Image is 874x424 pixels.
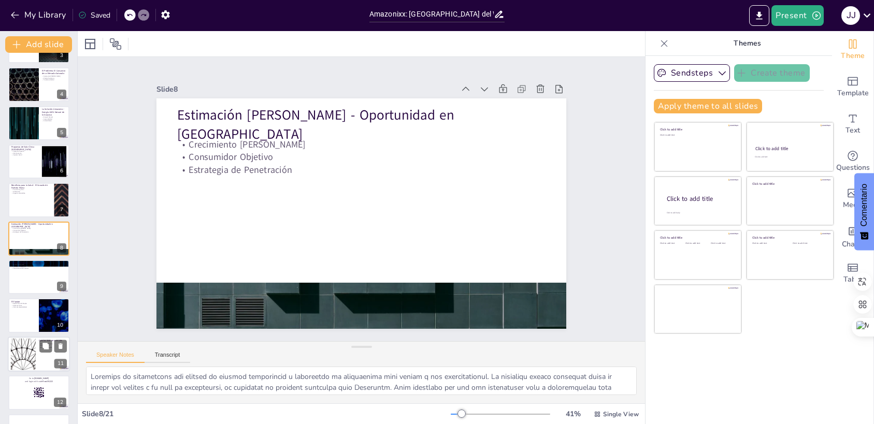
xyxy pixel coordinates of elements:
p: Diferenciación [11,152,39,154]
p: Estimación [PERSON_NAME] - Oportunidad en [GEOGRAPHIC_DATA] [11,223,66,228]
span: Questions [836,162,870,173]
div: 9 [57,282,66,291]
button: Present [771,5,823,26]
div: J J [841,6,860,25]
p: El Problema: El Cansancio de un Mercado Saturado [42,69,66,75]
p: Consumidor Objetivo [11,229,66,231]
div: 4 [57,90,66,99]
div: 3 [57,51,66,60]
div: Add a table [832,255,873,292]
div: Layout [82,36,98,52]
div: 5 [8,106,69,140]
p: Modelo de Negocio y Canales de Venta [11,261,66,265]
p: Digestión Saludable [11,193,51,195]
button: Export to PowerPoint [749,5,769,26]
p: Themes [672,31,822,56]
p: Beneficios para la Salud - El Corazón de Nuestra Marca [11,184,51,189]
button: Duplicate Slide [39,340,52,352]
span: Template [837,87,869,99]
span: Table [843,274,862,285]
div: Add ready made slides [832,68,873,106]
div: 10 [8,298,69,332]
button: Transcript [145,352,191,363]
p: Energía Natural [42,116,66,118]
button: Apply theme to all slides [654,99,762,113]
div: Click to add text [711,242,734,245]
div: 6 [57,166,66,176]
p: Crecimiento [PERSON_NAME] [11,227,66,229]
p: Estimación [PERSON_NAME] - Oportunidad en [GEOGRAPHIC_DATA] [162,215,531,329]
div: Click to add text [685,242,709,245]
p: Visión de Escalabilidad [11,306,36,308]
p: Impacto Social [11,154,39,156]
div: 7 [57,205,66,214]
span: Position [109,38,122,50]
p: Categoría Superior [11,150,39,152]
button: Delete Slide [54,340,67,352]
p: Posicionamiento Premium [11,268,66,270]
div: 12 [54,398,66,407]
p: Experiencia del Equipo [11,302,36,304]
button: J J [841,5,860,26]
p: Propuesta de Valor Única ([GEOGRAPHIC_DATA]) [11,145,39,151]
p: Estrategia de Penetración [11,231,66,233]
div: 4 [8,67,69,101]
strong: [DOMAIN_NAME] [34,377,49,380]
p: Proyección de ROI [39,346,67,348]
p: Alianzas Estratégicas [11,266,66,268]
button: Sendsteps [654,64,730,82]
div: 10 [54,320,66,330]
div: Change the overall theme [832,31,873,68]
div: 7 [8,183,69,217]
div: 9 [8,260,69,294]
p: Oportunidad de Inversión [39,339,67,342]
p: Modelo B2B y B2C [11,264,66,266]
div: Saved [78,10,110,20]
div: Click to add title [755,145,824,152]
div: Click to add text [752,242,785,245]
textarea: Loremips do sitametcons adi elitsed do eiusmod temporincid u laboreetdo ma aliquaenima mini venia... [86,367,637,395]
p: Uso de Fondos [39,344,67,346]
p: and login with code [11,380,66,383]
div: Click to add title [660,236,734,240]
p: Go to [11,377,66,381]
button: Comentarios - Mostrar encuesta [854,173,874,251]
div: Click to add text [660,242,683,245]
button: Create theme [734,64,810,82]
div: Click to add title [752,181,826,185]
button: Speaker Notes [86,352,145,363]
button: Add slide [5,36,72,53]
span: Theme [841,50,865,62]
div: Add images, graphics, shapes or video [832,180,873,217]
p: Consumidor Objetivo [171,196,535,285]
div: 11 [8,337,70,372]
p: Efectos Negativos [42,77,66,79]
button: My Library [8,7,70,23]
p: Ronda de Inversión [39,343,67,345]
div: Slide 8 [247,283,540,354]
div: 12 [8,375,69,410]
div: 6 [8,144,69,179]
input: Insert title [369,7,494,22]
div: 11 [54,359,67,368]
div: 5 [57,128,66,137]
p: Función Cognitiva [11,189,51,191]
p: Estrategia de Penetración [174,183,537,272]
font: Comentario [859,184,868,227]
div: Get real-time input from your audience [832,143,873,180]
p: Crecimiento [PERSON_NAME] [168,208,532,297]
p: Tendencia Global [42,79,66,81]
p: Hidratación [11,191,51,193]
div: Click to add text [660,134,734,137]
div: Click to add body [667,212,732,214]
span: Single View [603,410,639,418]
div: Click to add title [752,236,826,240]
div: Click to add text [755,156,824,158]
div: 41 % [561,409,585,419]
div: Add text boxes [832,106,873,143]
div: 8 [57,243,66,253]
div: Click to add title [667,195,733,203]
p: Sostenibilidad [42,118,66,120]
span: Charts [842,239,864,250]
div: Click to add text [793,242,825,245]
